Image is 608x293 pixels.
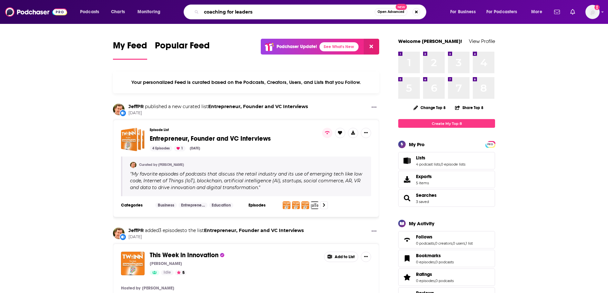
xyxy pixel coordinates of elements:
span: Ratings [398,268,495,286]
img: JeffPR [113,227,125,239]
a: Bookmarks [400,254,413,263]
a: 0 podcasts [435,278,454,283]
h3: Categories [121,203,150,208]
span: Logged in as cmand-c [585,5,600,19]
span: Lists [398,152,495,169]
button: Show More Button [361,252,371,262]
span: Idle [164,269,171,276]
div: My Pro [409,141,425,147]
h3: to the list [128,227,304,234]
a: 4 podcast lists [416,162,440,167]
span: Exports [416,174,432,179]
a: Searches [400,194,413,203]
span: Follows [398,231,495,248]
span: Searches [398,189,495,207]
a: Ratings [400,273,413,282]
a: Entrepreneur, Founder and VC Interviews [204,227,304,233]
a: JeffPR [130,162,137,168]
div: [DATE] [187,146,203,151]
span: Monitoring [137,7,160,16]
a: Curated by [PERSON_NAME] [139,163,184,167]
img: This Week in Innovation [121,252,145,275]
a: Bookmarks [416,253,454,258]
button: Open AdvancedNew [375,8,407,16]
a: Entrepreneur [178,203,208,208]
a: 0 episodes [416,260,435,264]
div: New List [119,233,127,240]
a: My Feed [113,40,147,60]
a: Popular Feed [155,40,210,60]
span: My favorite episodes of podcasts that discuss the retail industry and its use of emerging tech li... [130,171,362,190]
a: Ratings [416,271,454,277]
span: Charts [111,7,125,16]
a: View Profile [469,38,495,44]
a: 0 episodes [416,278,435,283]
span: Open Advanced [378,10,404,14]
a: Searches [416,192,437,198]
span: , [452,241,453,246]
span: Bookmarks [416,253,441,258]
a: Idle [161,270,174,275]
span: My Feed [113,40,147,55]
a: Welcome [PERSON_NAME]! [398,38,462,44]
a: Entrepreneur, Founder and VC Interviews [150,135,271,142]
a: Education [209,203,233,208]
span: Podcasts [80,7,99,16]
span: Exports [400,175,413,184]
button: open menu [446,7,484,17]
a: 0 podcasts [435,260,454,264]
button: Show profile menu [585,5,600,19]
h3: published a new curated list [128,104,308,110]
button: 5 [175,270,187,275]
button: Show More Button [369,104,379,112]
h3: Episodes [248,203,278,208]
span: Follows [416,234,432,240]
span: Popular Feed [155,40,210,55]
h4: Hosted by [121,286,140,291]
img: JeffPR [113,104,125,115]
span: This Week in Innovation [150,251,218,259]
a: Lists [400,156,413,165]
div: 4 Episodes [150,146,172,151]
a: Business [155,203,177,208]
span: 5 items [416,181,432,185]
p: [PERSON_NAME] [150,261,182,266]
button: Show More Button [361,128,371,138]
span: [DATE] [128,234,304,240]
div: My Activity [409,220,434,227]
span: [DATE] [128,110,308,116]
a: Follows [400,235,413,244]
button: open menu [482,7,527,17]
button: Share Top 8 [455,101,484,114]
a: Entrepreneur, Founder and VC Interviews [208,104,308,109]
a: PRO [486,142,494,146]
p: Podchaser Update! [277,44,317,49]
a: 0 users [453,241,465,246]
a: This Week in Innovation [150,252,218,259]
span: Ratings [416,271,432,277]
img: User Profile [585,5,600,19]
span: Lists [416,155,425,161]
span: " " [130,171,362,190]
a: Charts [107,7,129,17]
span: added 3 episodes [145,227,182,233]
span: Bookmarks [398,250,495,267]
img: Podchaser - Follow, Share and Rate Podcasts [5,6,67,18]
a: Create My Top 8 [398,119,495,128]
a: Follows [416,234,473,240]
img: A Conversation with Jonathan Abrams, Entrepreneur, Investor, Mentor and VC [283,201,290,209]
a: 0 podcasts [416,241,434,246]
a: 3 saved [416,199,429,204]
button: Show More Button [348,128,358,138]
span: Entrepreneur, Founder and VC Interviews [121,128,145,151]
button: open menu [527,7,550,17]
div: New List [119,109,127,116]
button: Change Top 8 [410,104,450,112]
